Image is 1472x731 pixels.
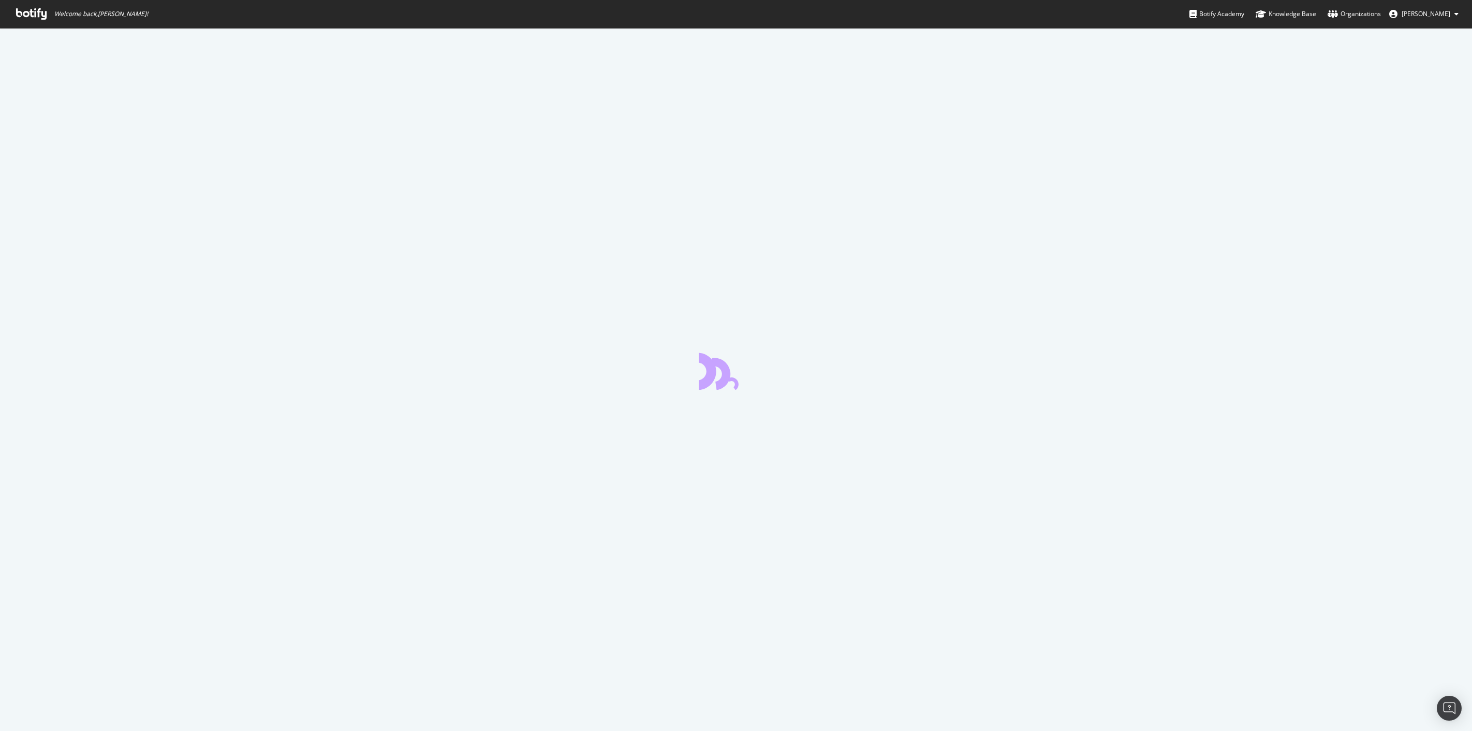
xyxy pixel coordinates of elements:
[1256,9,1316,19] div: Knowledge Base
[699,353,773,390] div: animation
[1402,9,1450,18] span: Jean-Baptiste Picot
[1189,9,1244,19] div: Botify Academy
[1381,6,1467,22] button: [PERSON_NAME]
[1328,9,1381,19] div: Organizations
[1437,696,1462,721] div: Open Intercom Messenger
[54,10,148,18] span: Welcome back, [PERSON_NAME] !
